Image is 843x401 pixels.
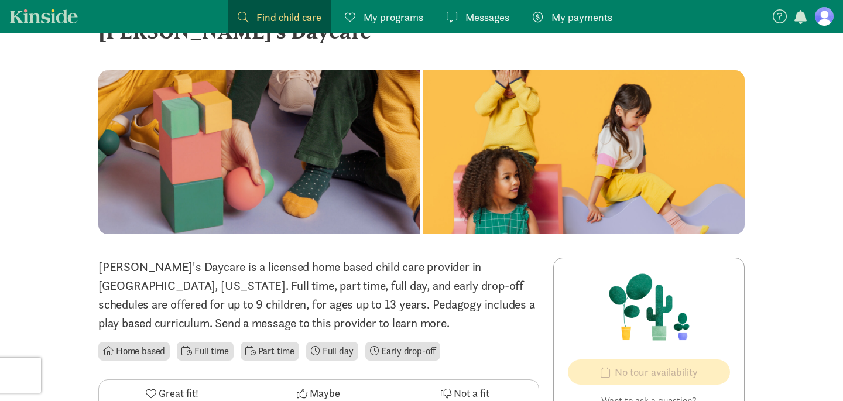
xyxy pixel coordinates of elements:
[310,385,340,401] span: Maybe
[256,9,321,25] span: Find child care
[306,342,358,361] li: Full day
[9,9,78,23] a: Kinside
[241,342,299,361] li: Part time
[177,342,233,361] li: Full time
[98,258,539,333] p: [PERSON_NAME]'s Daycare is a licensed home based child care provider in [GEOGRAPHIC_DATA], [US_ST...
[159,385,198,401] span: Great fit!
[365,342,441,361] li: Early drop-off
[454,385,489,401] span: Not a fit
[98,342,170,361] li: Home based
[364,9,423,25] span: My programs
[615,364,698,380] span: No tour availability
[465,9,509,25] span: Messages
[551,9,612,25] span: My payments
[568,359,730,385] button: No tour availability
